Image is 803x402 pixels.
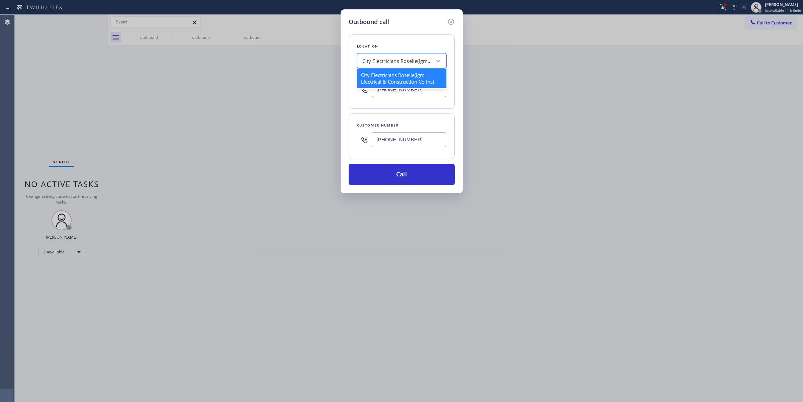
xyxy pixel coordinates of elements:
h5: Outbound call [349,17,389,26]
input: (123) 456-7890 [372,132,446,147]
div: Customer number [357,122,446,129]
input: (123) 456-7890 [372,82,446,97]
div: Location [357,43,446,50]
div: City Electricians Roselle(Igm Electrical & Construction Co Inc) [362,57,433,65]
div: City Electricians Roselle(Igm Electrical & Construction Co Inc) [357,69,446,88]
button: Call [349,164,455,185]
